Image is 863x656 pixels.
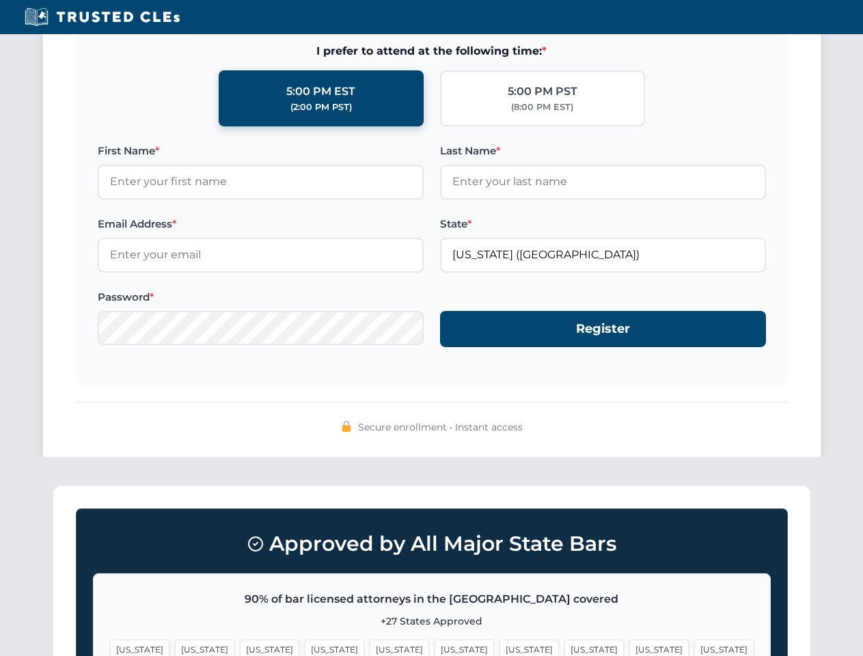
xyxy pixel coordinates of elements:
[98,289,424,305] label: Password
[358,420,523,435] span: Secure enrollment • Instant access
[98,238,424,272] input: Enter your email
[110,590,754,608] p: 90% of bar licensed attorneys in the [GEOGRAPHIC_DATA] covered
[98,143,424,159] label: First Name
[341,421,352,432] img: 🔒
[440,216,766,232] label: State
[440,311,766,347] button: Register
[511,100,573,114] div: (8:00 PM EST)
[290,100,352,114] div: (2:00 PM PST)
[98,42,766,60] span: I prefer to attend at the following time:
[98,216,424,232] label: Email Address
[508,83,577,100] div: 5:00 PM PST
[440,143,766,159] label: Last Name
[440,165,766,199] input: Enter your last name
[110,614,754,629] p: +27 States Approved
[98,165,424,199] input: Enter your first name
[286,83,355,100] div: 5:00 PM EST
[440,238,766,272] input: Florida (FL)
[93,525,771,562] h3: Approved by All Major State Bars
[20,7,184,27] img: Trusted CLEs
